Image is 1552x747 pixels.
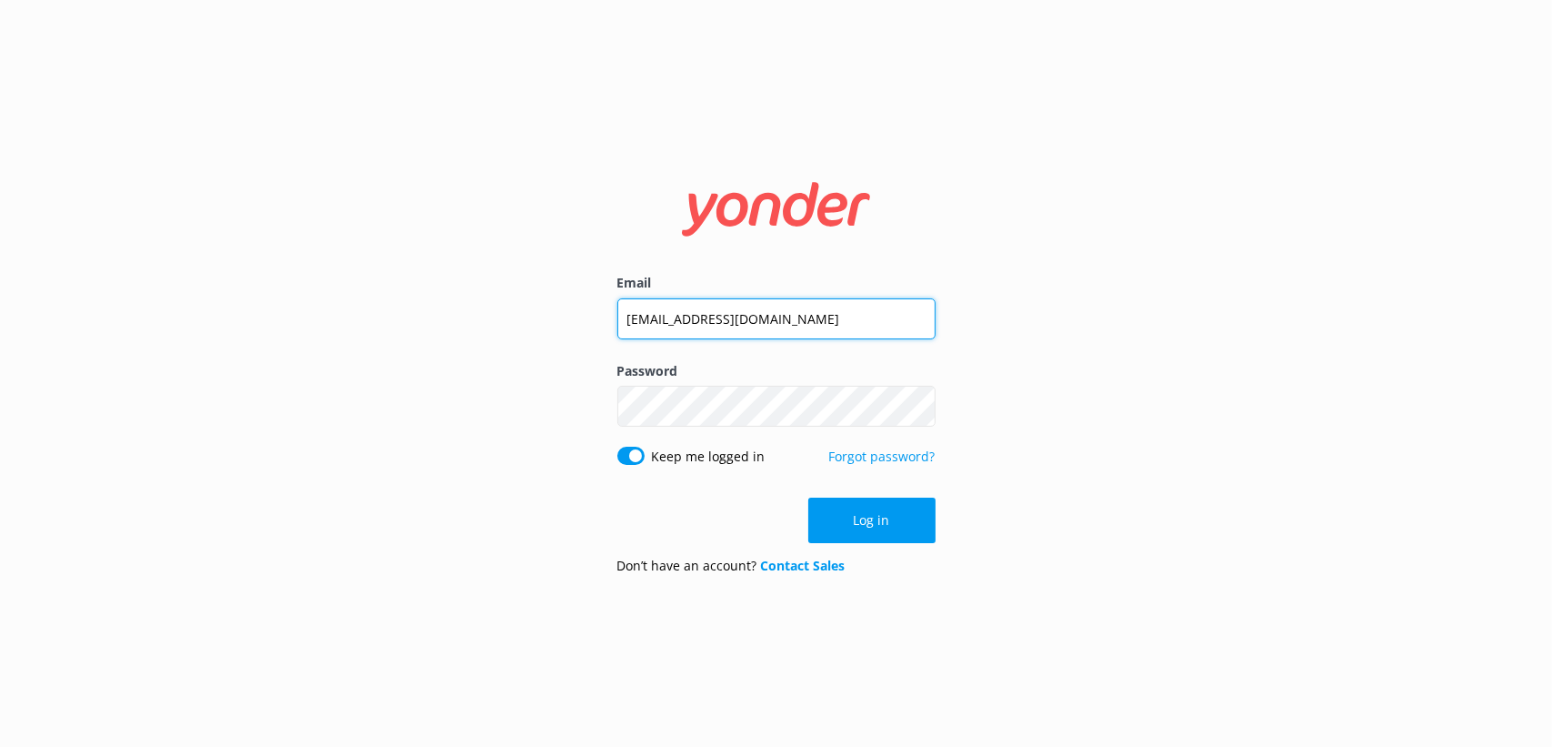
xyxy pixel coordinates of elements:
label: Email [617,273,936,293]
a: Contact Sales [761,557,846,574]
label: Keep me logged in [652,447,766,467]
a: Forgot password? [829,448,936,465]
button: Show password [899,389,936,425]
input: user@emailaddress.com [617,298,936,339]
p: Don’t have an account? [617,556,846,576]
button: Log in [808,498,936,543]
label: Password [617,361,936,381]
